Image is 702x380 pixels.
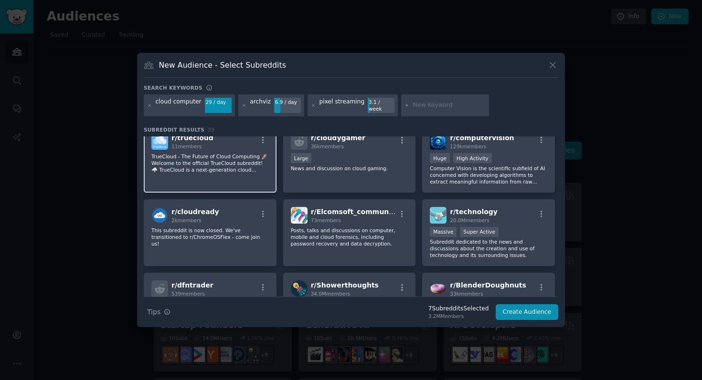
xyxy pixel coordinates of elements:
span: r/ computervision [450,134,514,142]
div: cloud computer [156,98,202,113]
div: High Activity [453,153,492,163]
span: 539 members [171,291,205,297]
span: Subreddit Results [144,126,204,133]
span: r/ cloudready [171,208,219,216]
span: r/ Elcomsoft_community [311,208,399,216]
h3: Search keywords [144,84,202,91]
span: 36k members [311,144,344,149]
span: Tips [147,307,160,317]
span: 20.0M members [450,217,489,223]
span: r/ cloudygamer [311,134,365,142]
span: 2k members [171,217,202,223]
span: 33k members [450,291,483,297]
span: 11 members [171,144,202,149]
div: 6.9 / day [274,98,301,106]
div: Huge [430,153,450,163]
img: computervision [430,133,447,150]
span: r/ truecloud [171,134,213,142]
div: 3.2M Members [428,313,489,319]
p: Subreddit dedicated to the news and discussions about the creation and use of technology and its ... [430,238,547,258]
span: 34.0M members [311,291,350,297]
span: r/ BlenderDoughnuts [450,281,526,289]
img: truecloud [151,133,168,150]
div: Large [291,153,312,163]
div: 3.1 / week [368,98,394,113]
p: Computer Vision is the scientific subfield of AI concerned with developing algorithms to extract ... [430,165,547,185]
div: 29 / day [205,98,232,106]
div: Super Active [460,227,499,237]
h3: New Audience - Select Subreddits [159,60,286,70]
img: cloudready [151,207,168,224]
span: 33 [208,127,214,133]
span: r/ dfntrader [171,281,213,289]
img: Showerthoughts [291,280,308,297]
span: r/ Showerthoughts [311,281,379,289]
button: Create Audience [496,304,559,320]
input: New Keyword [413,101,486,110]
div: pixel streaming [319,98,365,113]
p: Posts, talks and discussions on computer, mobile and cloud forensics, including password recovery... [291,227,408,247]
span: 129k members [450,144,486,149]
button: Tips [144,304,174,320]
div: archviz [250,98,271,113]
p: News and discussion on cloud gaming. [291,165,408,172]
p: TrueCloud - The Future of Cloud Computing 🚀 Welcome to the official TrueCloud subreddit! 🌩️ TrueC... [151,153,269,173]
span: r/ technology [450,208,498,216]
img: BlenderDoughnuts [430,280,447,297]
span: 73 members [311,217,341,223]
img: Elcomsoft_community [291,207,308,224]
div: Massive [430,227,457,237]
img: technology [430,207,447,224]
div: 7 Subreddit s Selected [428,305,489,313]
p: This subreddit is now closed. We've transitioned to r/ChromeOSFlex - come join us! [151,227,269,247]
